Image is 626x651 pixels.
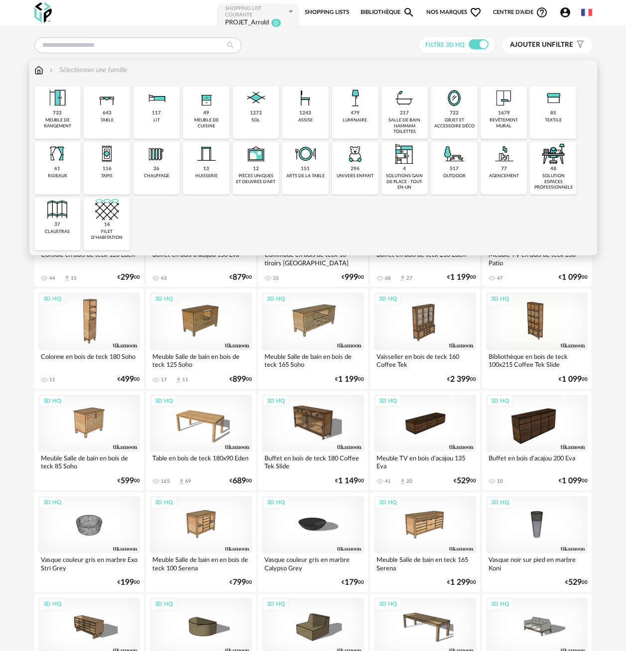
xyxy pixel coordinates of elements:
div: huisserie [195,173,218,179]
div: Vasque noir sur pied en marbre Koni [486,553,588,573]
div: 37 [54,221,60,228]
span: Help Circle Outline icon [536,6,548,18]
div: 68 [385,275,391,281]
div: Buffet en bois de teck 210 Eden [374,248,476,268]
div: salle de bain hammam toilettes [384,117,425,134]
span: 879 [233,274,246,281]
span: Download icon [178,478,185,485]
div: 41 [385,478,391,484]
div: 3D HQ [375,598,401,611]
div: sol [251,117,260,123]
div: Meuble TV en bois de teck 200 Patio [486,248,588,268]
a: 3D HQ Vasque noir sur pied en marbre Koni €52900 [482,492,592,592]
a: 3D HQ Vasque couleur gris en marbre Exo Stri Grey €19900 [34,492,144,592]
div: € 00 [447,274,476,281]
img: espace-de-travail.png [541,142,565,166]
div: rideaux [48,173,67,179]
div: 3D HQ [150,598,177,611]
div: textile [545,117,562,123]
div: 116 [103,166,112,172]
img: UniqueOeuvre.png [244,142,268,166]
span: 1 299 [450,579,470,586]
div: meuble de rangement [37,117,78,129]
div: chauffage [144,173,169,179]
div: 17 [161,377,167,383]
div: Colonne en bois de teck 180 Soho [38,350,140,370]
img: svg+xml;base64,PHN2ZyB3aWR0aD0iMTYiIGhlaWdodD0iMTciIHZpZXdCb3g9IjAgMCAxNiAxNyIgZmlsbD0ibm9uZSIgeG... [34,65,43,75]
span: 1 199 [450,274,470,281]
span: 529 [457,478,470,484]
span: Download icon [63,274,71,282]
div: 3D HQ [150,293,177,306]
div: assise [298,117,313,123]
a: 3D HQ Meuble Salle de bain en en bois de teck 100 Serena €79900 [146,492,256,592]
span: Download icon [399,274,406,282]
img: Assise.png [293,86,317,110]
span: Download icon [399,478,406,485]
div: 11 [182,377,188,383]
div: Shopping List courante [225,5,287,18]
img: UniversEnfant.png [343,142,367,166]
div: solution espaces professionnels [533,173,574,190]
img: ToutEnUn.png [392,142,416,166]
div: arts de la table [286,173,325,179]
div: solutions gain de place - tout-en-un [384,173,425,190]
img: Table.png [95,86,119,110]
div: € 00 [230,274,252,281]
div: € 00 [230,376,252,383]
div: Meuble Salle de bain en teck 165 Serena [374,553,476,573]
div: € 00 [335,376,364,383]
div: 49 [203,110,209,116]
img: Salle%20de%20bain.png [392,86,416,110]
div: 3D HQ [39,598,66,611]
div: 3D HQ [150,395,177,408]
div: 43 [161,275,167,281]
div: 3D HQ [262,395,289,408]
span: 299 [121,274,134,281]
span: Heart Outline icon [470,6,482,18]
div: 3D HQ [39,395,66,408]
div: € 00 [118,274,140,281]
div: Meuble TV en bois d'acajou 135 Eva [374,452,476,472]
div: 3D HQ [487,293,513,306]
div: Vasque couleur gris en marbre Exo Stri Grey [38,553,140,573]
img: Meuble%20de%20rangement.png [45,86,69,110]
sup: 0 [271,18,281,27]
div: 117 [152,110,161,116]
span: 799 [233,579,246,586]
span: 199 [121,579,134,586]
img: Outdoor.png [442,142,466,166]
div: 11 [49,377,55,383]
span: 1 099 [562,274,582,281]
div: Meuble Salle de bain en bois de teck 125 Soho [150,350,252,370]
div: 643 [103,110,112,116]
div: Bibliothèque en bois de teck 100x215 Coffee Tek Slide [486,350,588,370]
div: Meuble Salle de bain en bois de teck 165 Soho [262,350,364,370]
div: meuble de cuisine [186,117,227,129]
div: 1679 [498,110,510,116]
div: luminaire [343,117,367,123]
div: 3D HQ [375,293,401,306]
div: 517 [450,166,459,172]
img: Huiserie.png [194,142,218,166]
div: € 00 [559,478,588,484]
img: Textile.png [541,86,565,110]
div: Meuble Salle de bain en en bois de teck 100 Serena [150,553,252,573]
div: 85 [550,110,556,116]
span: 2 399 [450,376,470,383]
div: 48 [550,166,556,172]
img: Rangement.png [194,86,218,110]
div: € 00 [230,579,252,586]
img: Agencement.png [492,142,516,166]
div: 3D HQ [375,497,401,509]
div: 3D HQ [487,598,513,611]
div: Vasque couleur gris en marbre Calypso Grey [262,553,364,573]
img: ArtTable.png [293,142,317,166]
div: € 00 [118,478,140,484]
div: € 00 [565,579,588,586]
div: 3D HQ [262,598,289,611]
a: 3D HQ Colonne en bois de teck 180 Soho 11 €49900 [34,289,144,388]
span: 179 [345,579,358,586]
a: 3D HQ Meuble Salle de bain en bois de teck 125 Soho 17 Download icon 11 €89900 [146,289,256,388]
span: Nos marques [426,2,482,22]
